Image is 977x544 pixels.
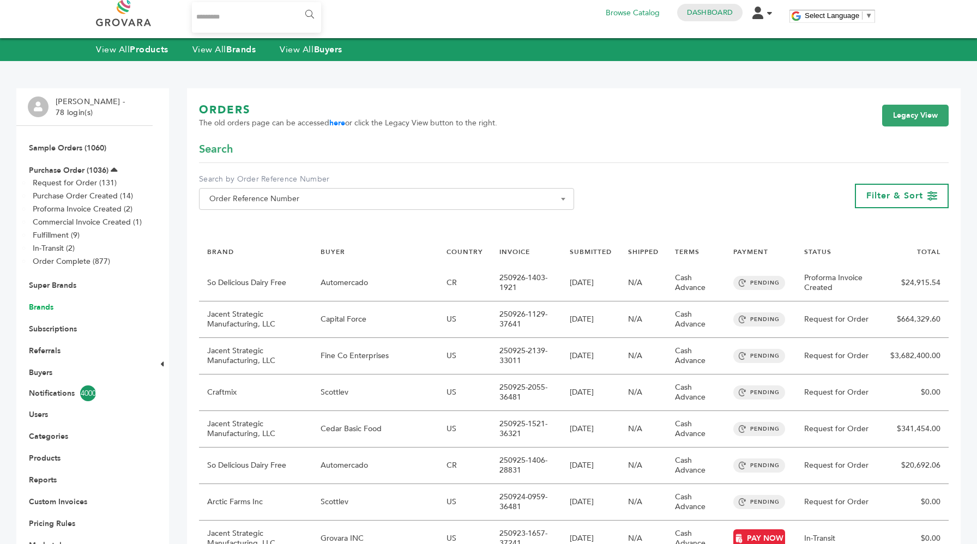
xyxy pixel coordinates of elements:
[199,102,497,118] h1: ORDERS
[438,301,491,338] td: US
[882,484,949,521] td: $0.00
[312,374,438,411] td: Scottlev
[796,374,882,411] td: Request for Order
[29,497,87,507] a: Custom Invoices
[667,484,725,521] td: Cash Advance
[33,256,110,267] a: Order Complete (877)
[80,385,96,401] span: 4000
[33,191,133,201] a: Purchase Order Created (14)
[620,411,667,448] td: N/A
[491,484,562,521] td: 250924-0959-36481
[687,8,733,17] a: Dashboard
[882,411,949,448] td: $341,454.00
[733,495,785,509] span: PENDING
[491,301,562,338] td: 250926-1129-37641
[199,188,574,210] span: Order Reference Number
[733,312,785,327] span: PENDING
[29,367,52,378] a: Buyers
[882,265,949,301] td: $24,915.54
[667,338,725,374] td: Cash Advance
[438,411,491,448] td: US
[29,518,75,529] a: Pricing Rules
[96,44,168,56] a: View AllProducts
[796,448,882,484] td: Request for Order
[733,385,785,400] span: PENDING
[29,475,57,485] a: Reports
[796,338,882,374] td: Request for Order
[438,338,491,374] td: US
[796,411,882,448] td: Request for Order
[866,190,923,202] span: Filter & Sort
[733,276,785,290] span: PENDING
[199,301,312,338] td: Jacent Strategic Manufacturing, LLC
[312,411,438,448] td: Cedar Basic Food
[226,44,256,56] strong: Brands
[438,374,491,411] td: US
[29,280,76,291] a: Super Brands
[667,411,725,448] td: Cash Advance
[882,301,949,338] td: $664,329.60
[312,301,438,338] td: Capital Force
[33,243,75,253] a: In-Transit (2)
[796,265,882,301] td: Proforma Invoice Created
[562,338,620,374] td: [DATE]
[29,165,108,176] a: Purchase Order (1036)
[805,11,859,20] span: Select Language
[312,448,438,484] td: Automercado
[620,448,667,484] td: N/A
[804,247,831,256] a: STATUS
[447,247,483,256] a: COUNTRY
[882,374,949,411] td: $0.00
[491,374,562,411] td: 250925-2055-36481
[438,448,491,484] td: CR
[199,118,497,129] span: The old orders page can be accessed or click the Legacy View button to the right.
[205,191,568,207] span: Order Reference Number
[733,247,768,256] a: PAYMENT
[29,409,48,420] a: Users
[321,247,345,256] a: BUYER
[29,346,61,356] a: Referrals
[207,247,234,256] a: BRAND
[620,338,667,374] td: N/A
[562,484,620,521] td: [DATE]
[620,265,667,301] td: N/A
[917,247,940,256] a: TOTAL
[562,265,620,301] td: [DATE]
[29,143,106,153] a: Sample Orders (1060)
[199,265,312,301] td: So Delicious Dairy Free
[199,374,312,411] td: Craftmix
[192,44,256,56] a: View AllBrands
[199,174,574,185] label: Search by Order Reference Number
[882,448,949,484] td: $20,692.06
[29,385,140,401] a: Notifications4000
[329,118,345,128] a: here
[882,338,949,374] td: $3,682,400.00
[882,105,949,126] a: Legacy View
[33,217,142,227] a: Commercial Invoice Created (1)
[796,484,882,521] td: Request for Order
[312,265,438,301] td: Automercado
[491,338,562,374] td: 250925-2139-33011
[733,349,785,363] span: PENDING
[192,2,321,33] input: Search...
[667,374,725,411] td: Cash Advance
[491,265,562,301] td: 250926-1403-1921
[733,458,785,473] span: PENDING
[805,11,872,20] a: Select Language​
[796,301,882,338] td: Request for Order
[667,301,725,338] td: Cash Advance
[314,44,342,56] strong: Buyers
[312,338,438,374] td: Fine Co Enterprises
[865,11,872,20] span: ▼
[570,247,612,256] a: SUBMITTED
[199,142,233,157] span: Search
[28,96,49,117] img: profile.png
[29,302,53,312] a: Brands
[438,265,491,301] td: CR
[667,265,725,301] td: Cash Advance
[620,301,667,338] td: N/A
[562,301,620,338] td: [DATE]
[56,96,128,118] li: [PERSON_NAME] - 78 login(s)
[620,374,667,411] td: N/A
[29,324,77,334] a: Subscriptions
